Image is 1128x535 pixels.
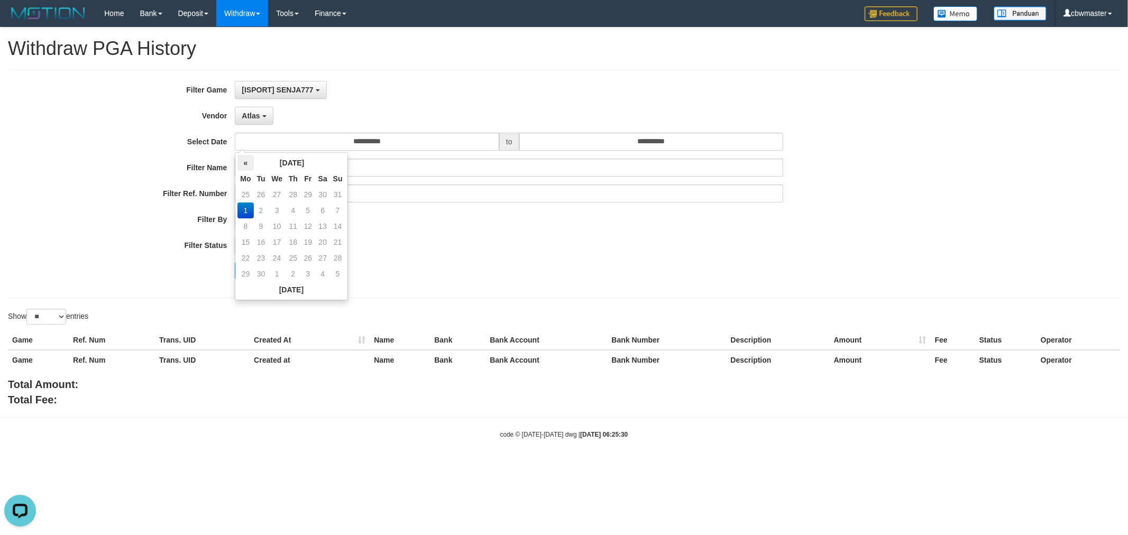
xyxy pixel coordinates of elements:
th: Description [727,330,830,350]
th: Fr [301,171,315,187]
td: 26 [254,187,269,202]
th: Description [727,350,830,370]
td: 9 [254,218,269,234]
th: Sa [315,171,331,187]
th: Fee [931,350,975,370]
td: 22 [237,250,253,266]
th: Name [370,330,430,350]
th: Bank [430,330,485,350]
h1: Withdraw PGA History [8,38,1120,59]
td: 8 [237,218,253,234]
td: 10 [268,218,286,234]
td: 7 [331,202,345,218]
td: 5 [331,266,345,282]
td: 17 [268,234,286,250]
td: 1 [237,202,253,218]
td: 26 [301,250,315,266]
th: Trans. UID [155,350,250,370]
small: code © [DATE]-[DATE] dwg | [500,431,628,438]
td: 28 [286,187,301,202]
td: 31 [331,187,345,202]
th: Bank Number [607,350,726,370]
td: 21 [331,234,345,250]
td: 5 [301,202,315,218]
span: to [499,133,519,151]
th: Status [975,350,1037,370]
b: Total Amount: [8,379,78,390]
th: Bank [430,350,485,370]
button: [ISPORT] SENJA777 [235,81,326,99]
td: 25 [286,250,301,266]
td: 27 [268,187,286,202]
td: 2 [286,266,301,282]
th: Tu [254,171,269,187]
th: Game [8,350,69,370]
td: 15 [237,234,253,250]
th: Trans. UID [155,330,250,350]
label: Show entries [8,309,88,325]
td: 20 [315,234,331,250]
button: Open LiveChat chat widget [4,4,36,36]
td: 30 [315,187,331,202]
img: Button%20Memo.svg [933,6,978,21]
td: 29 [237,266,253,282]
th: [DATE] [254,155,331,171]
td: 23 [254,250,269,266]
button: Atlas [235,107,273,125]
td: 11 [286,218,301,234]
th: Name [370,350,430,370]
td: 19 [301,234,315,250]
th: Operator [1037,330,1120,350]
td: 13 [315,218,331,234]
th: We [268,171,286,187]
td: 12 [301,218,315,234]
th: Ref. Num [69,350,155,370]
td: 14 [331,218,345,234]
td: 3 [301,266,315,282]
strong: [DATE] 06:25:30 [580,431,628,438]
th: Operator [1037,350,1120,370]
td: 30 [254,266,269,282]
td: 27 [315,250,331,266]
b: Total Fee: [8,394,57,405]
td: 28 [331,250,345,266]
th: Bank Account [485,330,607,350]
th: Amount [830,350,931,370]
th: [DATE] [237,282,345,298]
td: 2 [254,202,269,218]
th: « [237,155,253,171]
th: Mo [237,171,253,187]
td: 24 [268,250,286,266]
th: Created At [250,330,370,350]
td: 3 [268,202,286,218]
span: Atlas [242,112,260,120]
th: Amount [830,330,931,350]
th: Su [331,171,345,187]
td: 29 [301,187,315,202]
td: 4 [286,202,301,218]
th: Ref. Num [69,330,155,350]
th: Th [286,171,301,187]
th: Fee [931,330,975,350]
th: Created at [250,350,370,370]
td: 16 [254,234,269,250]
td: 18 [286,234,301,250]
th: Game [8,330,69,350]
th: Bank Number [607,330,726,350]
select: Showentries [26,309,66,325]
th: Bank Account [485,350,607,370]
img: panduan.png [994,6,1047,21]
th: Status [975,330,1037,350]
td: 4 [315,266,331,282]
img: Feedback.jpg [865,6,918,21]
img: MOTION_logo.png [8,5,88,21]
td: 1 [268,266,286,282]
span: [ISPORT] SENJA777 [242,86,313,94]
td: 6 [315,202,331,218]
td: 25 [237,187,253,202]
